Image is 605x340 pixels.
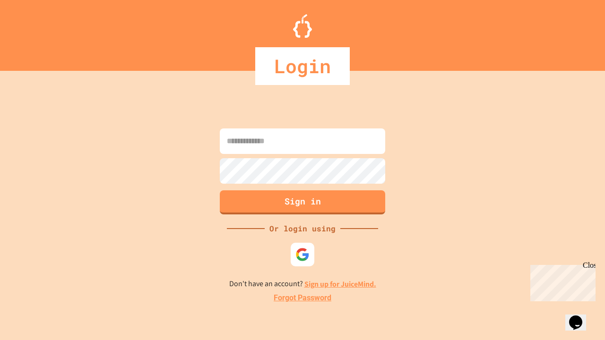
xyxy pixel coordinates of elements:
a: Sign up for JuiceMind. [304,279,376,289]
iframe: chat widget [527,261,596,301]
div: Or login using [265,223,340,234]
a: Forgot Password [274,292,331,304]
div: Chat with us now!Close [4,4,65,60]
img: Logo.svg [293,14,312,38]
p: Don't have an account? [229,278,376,290]
iframe: chat widget [565,302,596,331]
button: Sign in [220,190,385,214]
div: Login [255,47,350,85]
img: google-icon.svg [295,247,310,262]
